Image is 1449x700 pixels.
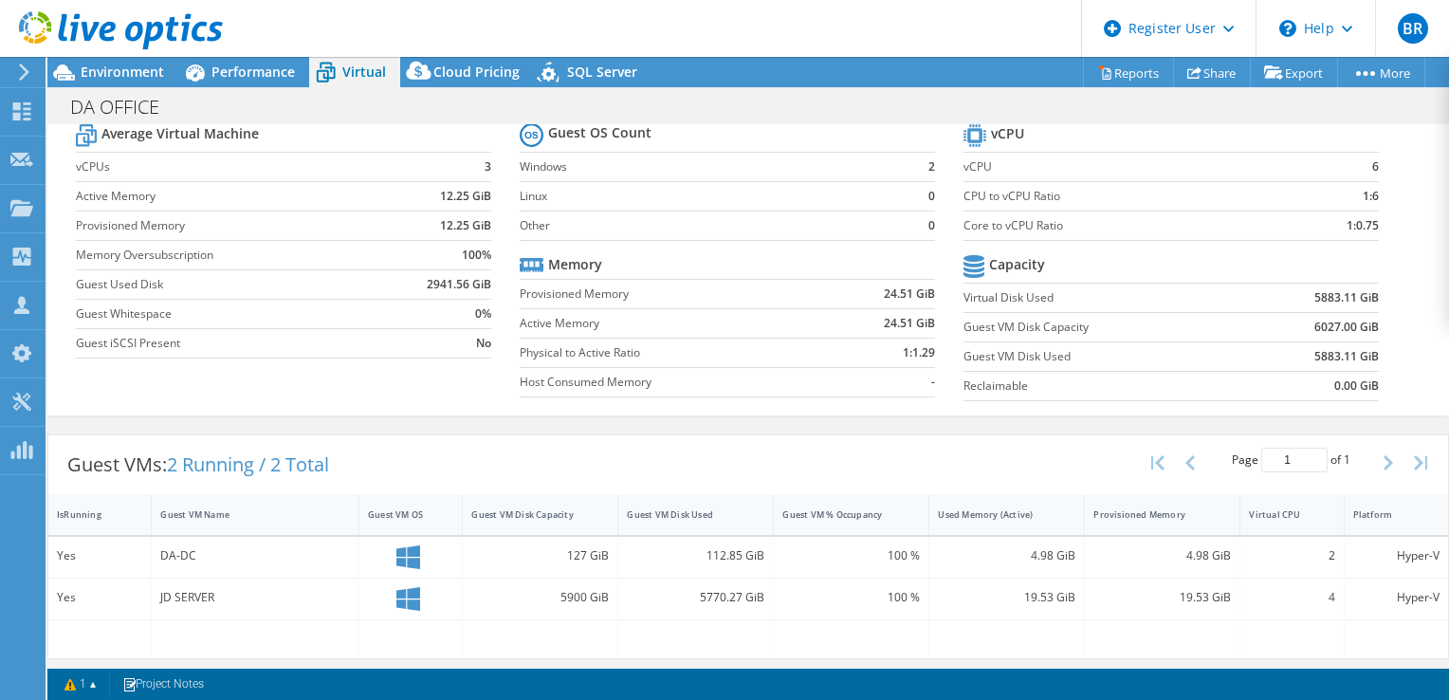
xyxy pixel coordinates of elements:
div: 4.98 GiB [938,545,1075,566]
b: 0.00 GiB [1334,377,1379,396]
label: Memory Oversubscription [76,246,383,265]
div: Guest VM OS [368,508,431,521]
div: JD SERVER [160,587,350,608]
b: 1:0.75 [1347,216,1379,235]
label: Virtual Disk Used [963,288,1244,307]
label: Guest Whitespace [76,304,383,323]
span: 2 Running / 2 Total [167,451,329,477]
div: Virtual CPU [1249,508,1311,521]
b: 5883.11 GiB [1314,347,1379,366]
div: 127 GiB [471,545,609,566]
span: BR [1398,13,1428,44]
b: 1:6 [1363,187,1379,206]
a: Export [1250,58,1338,87]
label: Reclaimable [963,377,1244,396]
div: Platform [1353,508,1417,521]
span: 1 [1344,451,1350,468]
span: Virtual [342,63,386,81]
div: 2 [1249,545,1334,566]
div: 4 [1249,587,1334,608]
div: 100 % [782,545,920,566]
b: 2 [928,157,935,176]
b: 3 [485,157,491,176]
label: Active Memory [76,187,383,206]
span: Environment [81,63,164,81]
div: DA-DC [160,545,350,566]
label: Provisioned Memory [76,216,383,235]
div: Hyper-V [1353,545,1440,566]
div: Yes [57,587,142,608]
b: 5883.11 GiB [1314,288,1379,307]
div: 5770.27 GiB [627,587,764,608]
svg: \n [1279,20,1296,37]
label: Physical to Active Ratio [520,343,825,362]
b: 2941.56 GiB [427,275,491,294]
a: Project Notes [109,672,217,696]
span: Performance [211,63,295,81]
div: 5900 GiB [471,587,609,608]
div: Provisioned Memory [1093,508,1208,521]
b: 6027.00 GiB [1314,318,1379,337]
div: Guest VM Name [160,508,327,521]
label: vCPUs [76,157,383,176]
label: Host Consumed Memory [520,373,825,392]
b: Guest OS Count [548,123,651,142]
div: Hyper-V [1353,587,1440,608]
b: - [931,373,935,392]
b: 6 [1372,157,1379,176]
b: 24.51 GiB [884,285,935,304]
b: No [476,334,491,353]
label: Other [520,216,915,235]
span: Cloud Pricing [433,63,520,81]
div: 19.53 GiB [938,587,1075,608]
div: 100 % [782,587,920,608]
label: Guest iSCSI Present [76,334,383,353]
a: More [1337,58,1425,87]
label: CPU to vCPU Ratio [963,187,1284,206]
input: jump to page [1261,448,1328,472]
b: 12.25 GiB [440,216,491,235]
div: Guest VM % Occupancy [782,508,897,521]
label: Provisioned Memory [520,285,825,304]
div: 112.85 GiB [627,545,764,566]
div: 4.98 GiB [1093,545,1231,566]
a: 1 [51,672,110,696]
h1: DA OFFICE [62,97,189,118]
div: Guest VMs: [48,435,348,494]
label: Guest VM Disk Capacity [963,318,1244,337]
b: 1:1.29 [903,343,935,362]
div: Used Memory (Active) [938,508,1053,521]
b: 0 [928,187,935,206]
b: Capacity [989,255,1045,274]
div: Guest VM Disk Capacity [471,508,586,521]
div: IsRunning [57,508,119,521]
b: 0% [475,304,491,323]
b: Average Virtual Machine [101,124,259,143]
label: Linux [520,187,915,206]
label: Windows [520,157,915,176]
label: Active Memory [520,314,825,333]
b: 24.51 GiB [884,314,935,333]
div: 19.53 GiB [1093,587,1231,608]
b: 0 [928,216,935,235]
label: Guest Used Disk [76,275,383,294]
b: 100% [462,246,491,265]
span: SQL Server [567,63,637,81]
div: Guest VM Disk Used [627,508,742,521]
label: Guest VM Disk Used [963,347,1244,366]
div: Yes [57,545,142,566]
b: vCPU [991,124,1024,143]
b: 12.25 GiB [440,187,491,206]
a: Share [1173,58,1251,87]
a: Reports [1083,58,1174,87]
span: Page of [1232,448,1350,472]
b: Memory [548,255,602,274]
label: vCPU [963,157,1284,176]
label: Core to vCPU Ratio [963,216,1284,235]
